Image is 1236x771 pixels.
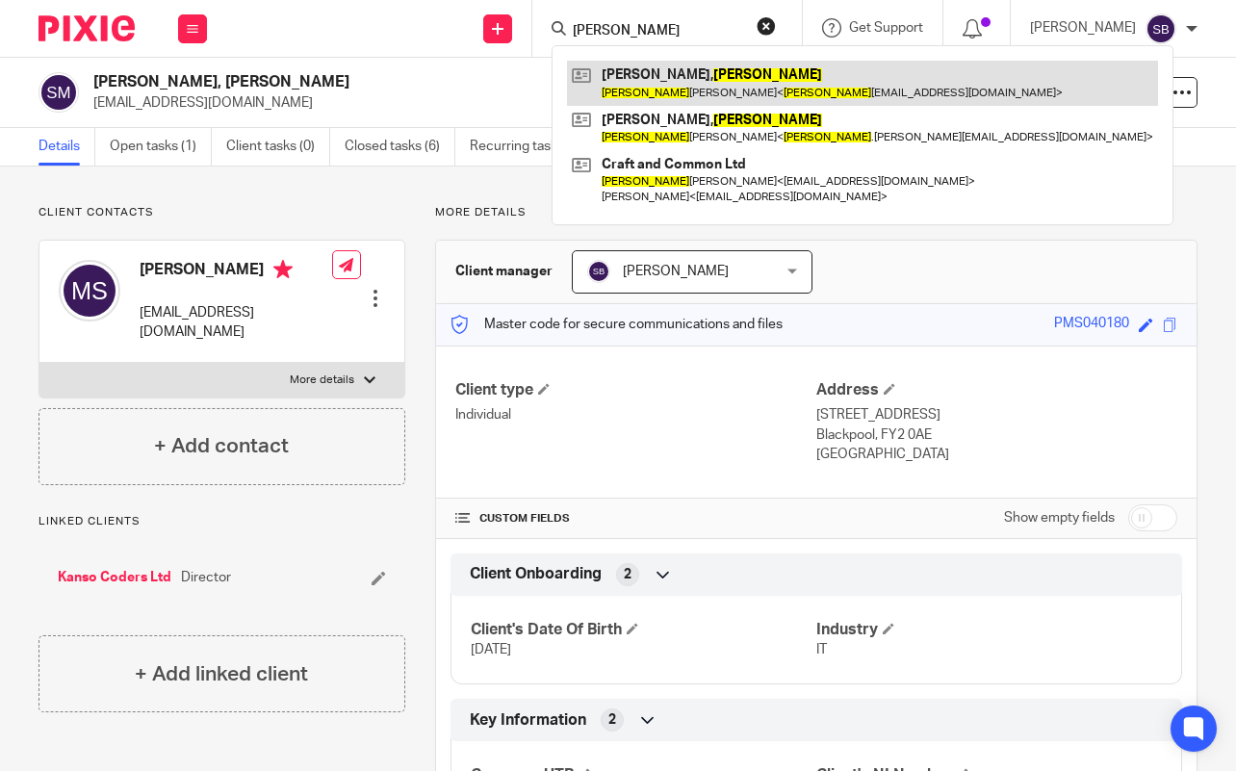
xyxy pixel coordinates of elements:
[608,710,616,730] span: 2
[849,21,923,35] span: Get Support
[1054,314,1129,336] div: PMS040180
[154,431,289,461] h4: + Add contact
[470,128,598,166] a: Recurring tasks (3)
[1004,508,1115,527] label: Show empty fields
[470,710,586,731] span: Key Information
[816,445,1177,464] p: [GEOGRAPHIC_DATA]
[110,128,212,166] a: Open tasks (1)
[587,260,610,283] img: svg%3E
[58,568,171,587] a: Kanso Coders Ltd
[1146,13,1176,44] img: svg%3E
[181,568,231,587] span: Director
[39,205,405,220] p: Client contacts
[140,303,332,343] p: [EMAIL_ADDRESS][DOMAIN_NAME]
[816,425,1177,445] p: Blackpool, FY2 0AE
[816,405,1177,424] p: [STREET_ADDRESS]
[451,315,783,334] p: Master code for secure communications and files
[455,380,816,400] h4: Client type
[273,260,293,279] i: Primary
[757,16,776,36] button: Clear
[455,511,816,527] h4: CUSTOM FIELDS
[59,260,120,321] img: svg%3E
[226,128,330,166] a: Client tasks (0)
[471,620,816,640] h4: Client's Date Of Birth
[455,262,553,281] h3: Client manager
[93,93,936,113] p: [EMAIL_ADDRESS][DOMAIN_NAME]
[93,72,767,92] h2: [PERSON_NAME], [PERSON_NAME]
[624,565,631,584] span: 2
[816,643,827,656] span: IT
[345,128,455,166] a: Closed tasks (6)
[135,659,308,689] h4: + Add linked client
[470,564,602,584] span: Client Onboarding
[455,405,816,424] p: Individual
[571,23,744,40] input: Search
[1030,18,1136,38] p: [PERSON_NAME]
[39,128,95,166] a: Details
[471,643,511,656] span: [DATE]
[816,620,1162,640] h4: Industry
[39,514,405,529] p: Linked clients
[39,72,79,113] img: svg%3E
[435,205,1197,220] p: More details
[290,373,354,388] p: More details
[140,260,332,284] h4: [PERSON_NAME]
[816,380,1177,400] h4: Address
[623,265,729,278] span: [PERSON_NAME]
[39,15,135,41] img: Pixie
